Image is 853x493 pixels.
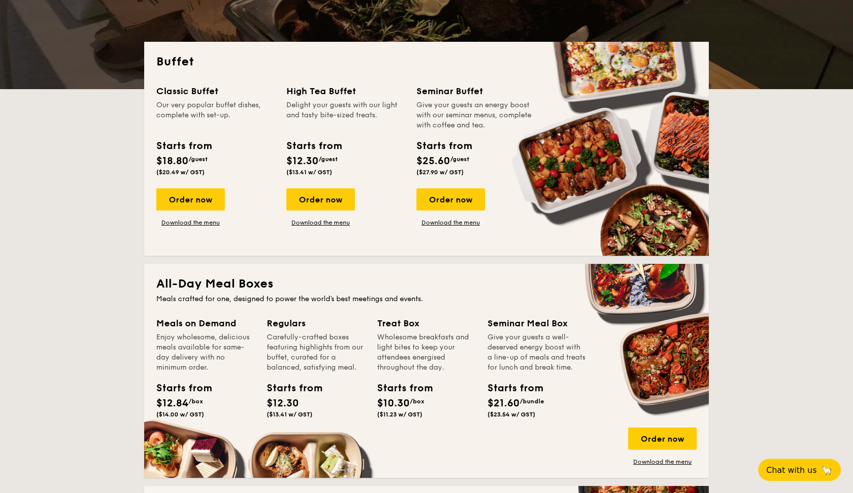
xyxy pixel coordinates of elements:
[156,411,204,418] span: ($14.00 w/ GST)
[450,156,469,163] span: /guest
[488,316,586,330] div: Seminar Meal Box
[416,138,471,154] div: Starts from
[156,397,189,409] span: $12.84
[488,332,586,373] div: Give your guests a well-deserved energy boost with a line-up of meals and treats for lunch and br...
[488,411,535,418] span: ($23.54 w/ GST)
[628,428,697,450] div: Order now
[267,411,313,418] span: ($13.41 w/ GST)
[377,381,422,396] div: Starts from
[416,155,450,167] span: $25.60
[377,397,410,409] span: $10.30
[628,458,697,466] a: Download the menu
[267,381,312,396] div: Starts from
[156,219,225,227] a: Download the menu
[286,188,355,210] div: Order now
[189,398,203,405] span: /box
[410,398,424,405] span: /box
[156,138,211,154] div: Starts from
[286,219,355,227] a: Download the menu
[286,155,319,167] span: $12.30
[286,138,341,154] div: Starts from
[766,465,817,475] span: Chat with us
[377,332,475,373] div: Wholesome breakfasts and light bites to keep your attendees energised throughout the day.
[156,316,255,330] div: Meals on Demand
[416,100,534,130] div: Give your guests an energy boost with our seminar menus, complete with coffee and tea.
[488,397,520,409] span: $21.60
[286,84,404,98] div: High Tea Buffet
[189,156,208,163] span: /guest
[267,332,365,373] div: Carefully-crafted boxes featuring highlights from our buffet, curated for a balanced, satisfying ...
[156,188,225,210] div: Order now
[416,219,485,227] a: Download the menu
[286,100,404,130] div: Delight your guests with our light and tasty bite-sized treats.
[319,156,338,163] span: /guest
[156,155,189,167] span: $18.80
[156,84,274,98] div: Classic Buffet
[416,188,485,210] div: Order now
[377,316,475,330] div: Treat Box
[267,397,299,409] span: $12.30
[267,316,365,330] div: Regulars
[488,381,533,396] div: Starts from
[156,276,697,292] h2: All-Day Meal Boxes
[286,169,332,176] span: ($13.41 w/ GST)
[416,84,534,98] div: Seminar Buffet
[156,54,697,70] h2: Buffet
[821,464,833,476] span: 🦙
[156,381,202,396] div: Starts from
[377,411,422,418] span: ($11.23 w/ GST)
[416,169,464,176] span: ($27.90 w/ GST)
[156,332,255,373] div: Enjoy wholesome, delicious meals available for same-day delivery with no minimum order.
[156,169,205,176] span: ($20.49 w/ GST)
[156,294,697,304] div: Meals crafted for one, designed to power the world's best meetings and events.
[520,398,544,405] span: /bundle
[156,100,274,130] div: Our very popular buffet dishes, complete with set-up.
[758,459,841,481] button: Chat with us🦙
